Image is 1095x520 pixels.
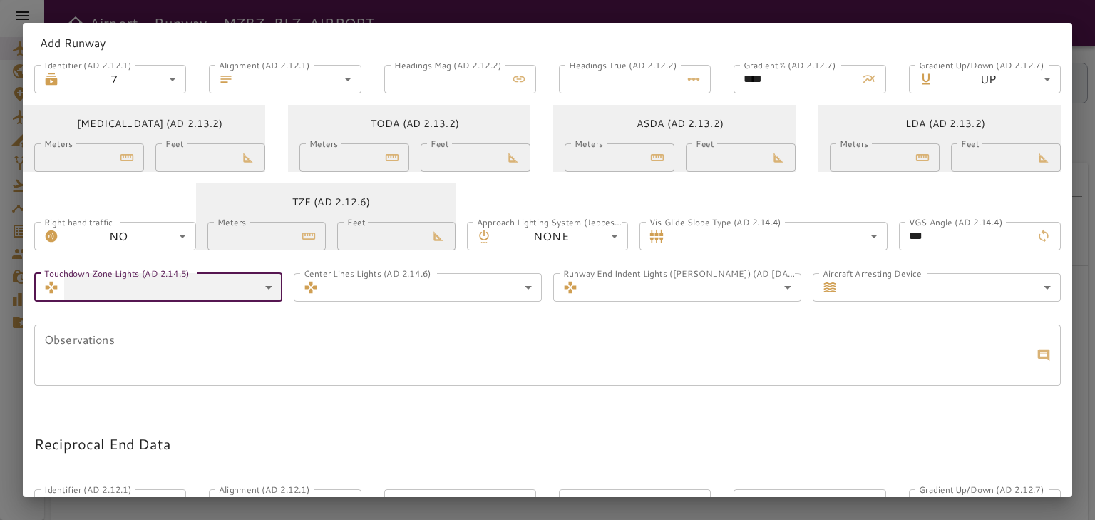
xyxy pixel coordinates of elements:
[497,222,629,250] div: NONE
[840,137,868,149] label: Meters
[431,137,449,149] label: Feet
[939,65,1061,93] div: UP
[905,116,985,132] h6: LDA (AD 2.13.2)
[239,65,361,93] div: ​
[217,215,246,228] label: Meters
[843,273,1061,302] div: ​
[696,137,714,149] label: Feet
[44,137,73,149] label: Meters
[324,273,542,302] div: ​
[34,432,1061,455] h6: Reciprocal End Data
[909,215,1002,228] label: VGS Angle (AD 2.14.4)
[649,215,781,228] label: Vis Glide Slope Type (AD 2.14.4)
[219,483,310,495] label: Alignment (AD 2.12.1)
[64,65,186,93] div: 7
[304,267,431,279] label: Center Lines Lights (AD 2.14.6)
[637,116,724,132] h6: ASDA (AD 2.13.2)
[44,483,131,495] label: Identifier (AD 2.12.1)
[165,137,184,149] label: Feet
[64,222,196,250] div: NO
[44,58,131,71] label: Identifier (AD 2.12.1)
[371,116,459,132] h6: TODA (AD 2.13.2)
[40,34,1055,51] p: Add Runway
[219,58,310,71] label: Alignment (AD 2.12.1)
[583,273,801,302] div: ​
[44,267,190,279] label: Touchdown Zone Lights (AD 2.14.5)
[477,215,625,228] label: Approach Lighting System (Jeppesen)
[823,267,922,279] label: Aircraft Arresting Device
[292,195,371,210] h6: TZE (AD 2.12.6)
[309,137,338,149] label: Meters
[569,58,677,71] label: Headings True (AD 2.12.2)
[744,58,836,71] label: Gradient % (AD 2.12.7)
[347,215,366,228] label: Feet
[919,58,1044,71] label: Gradient Up/Down (AD 2.12.7)
[77,116,223,132] h6: [MEDICAL_DATA] (AD 2.13.2)
[64,273,282,302] div: ​
[563,267,798,279] label: Runway End Indent Lights ([PERSON_NAME]) (AD [DATE])
[394,58,501,71] label: Headings Mag (AD 2.12.2)
[961,137,980,149] label: Feet
[919,483,1044,495] label: Gradient Up/Down (AD 2.12.7)
[44,215,113,228] label: Right hand traffic
[575,137,603,149] label: Meters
